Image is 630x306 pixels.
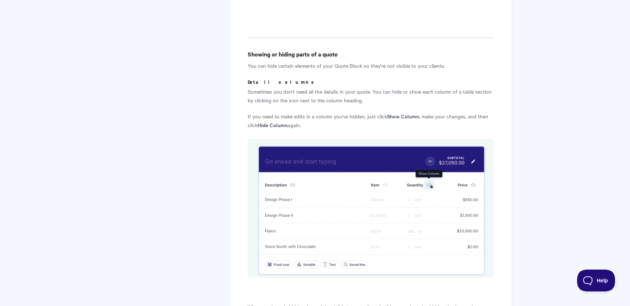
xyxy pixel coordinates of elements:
img: file-wnCyfvL251.gif [248,139,493,277]
strong: Hide Column [258,121,288,129]
p: If you need to make edits in a column you've hidden, just click , make your changes, and then cli... [248,112,493,129]
strong: Show Column [387,112,419,120]
iframe: Toggle Customer Support [577,270,615,291]
p: You can hide certain elements of your Quote Block so they're not visible to your clients. [248,61,493,70]
p: Sometimes you don't need all the details in your quote. You can hide or show each column of a tab... [248,87,493,105]
strong: Detail columns [248,78,314,85]
h4: Showing or hiding parts of a quote [248,50,493,59]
